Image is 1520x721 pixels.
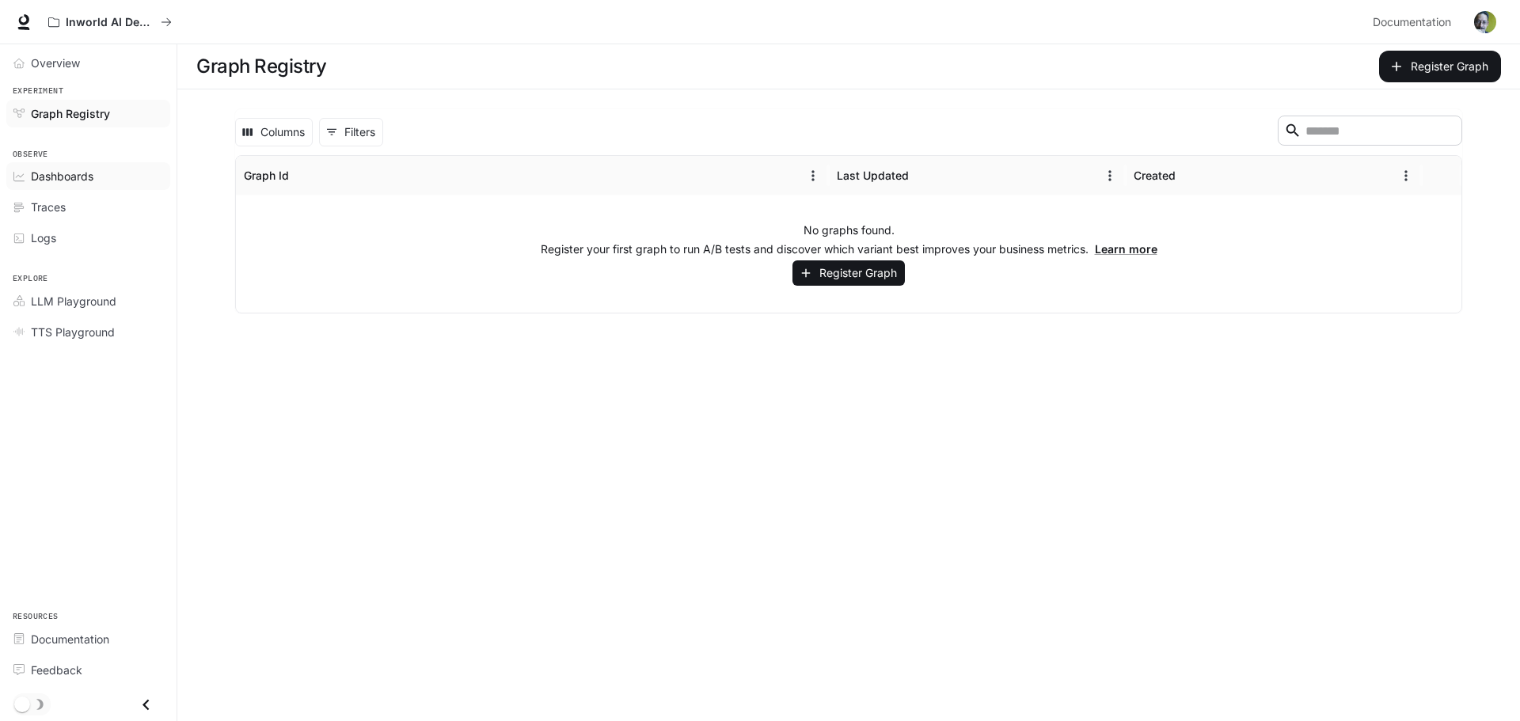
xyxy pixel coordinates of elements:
[6,100,170,127] a: Graph Registry
[31,230,56,246] span: Logs
[1366,6,1463,38] a: Documentation
[837,169,909,182] div: Last Updated
[31,631,109,647] span: Documentation
[31,293,116,309] span: LLM Playground
[1379,51,1501,82] button: Register Graph
[1474,11,1496,33] img: User avatar
[804,222,895,238] p: No graphs found.
[41,6,179,38] button: All workspaces
[31,662,82,678] span: Feedback
[31,199,66,215] span: Traces
[244,169,289,182] div: Graph Id
[1177,164,1201,188] button: Sort
[1394,164,1418,188] button: Menu
[1278,116,1462,149] div: Search
[910,164,934,188] button: Sort
[66,16,154,29] p: Inworld AI Demos
[6,625,170,653] a: Documentation
[31,324,115,340] span: TTS Playground
[1095,242,1157,256] a: Learn more
[196,51,326,82] h1: Graph Registry
[319,118,383,146] button: Show filters
[6,49,170,77] a: Overview
[31,55,80,71] span: Overview
[1134,169,1176,182] div: Created
[6,162,170,190] a: Dashboards
[6,318,170,346] a: TTS Playground
[541,241,1157,257] p: Register your first graph to run A/B tests and discover which variant best improves your business...
[1469,6,1501,38] button: User avatar
[801,164,825,188] button: Menu
[31,168,93,184] span: Dashboards
[6,224,170,252] a: Logs
[235,118,313,146] button: Select columns
[6,193,170,221] a: Traces
[6,287,170,315] a: LLM Playground
[792,260,905,287] button: Register Graph
[1373,13,1451,32] span: Documentation
[31,105,110,122] span: Graph Registry
[1098,164,1122,188] button: Menu
[291,164,314,188] button: Sort
[14,695,30,712] span: Dark mode toggle
[6,656,170,684] a: Feedback
[128,689,164,721] button: Close drawer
